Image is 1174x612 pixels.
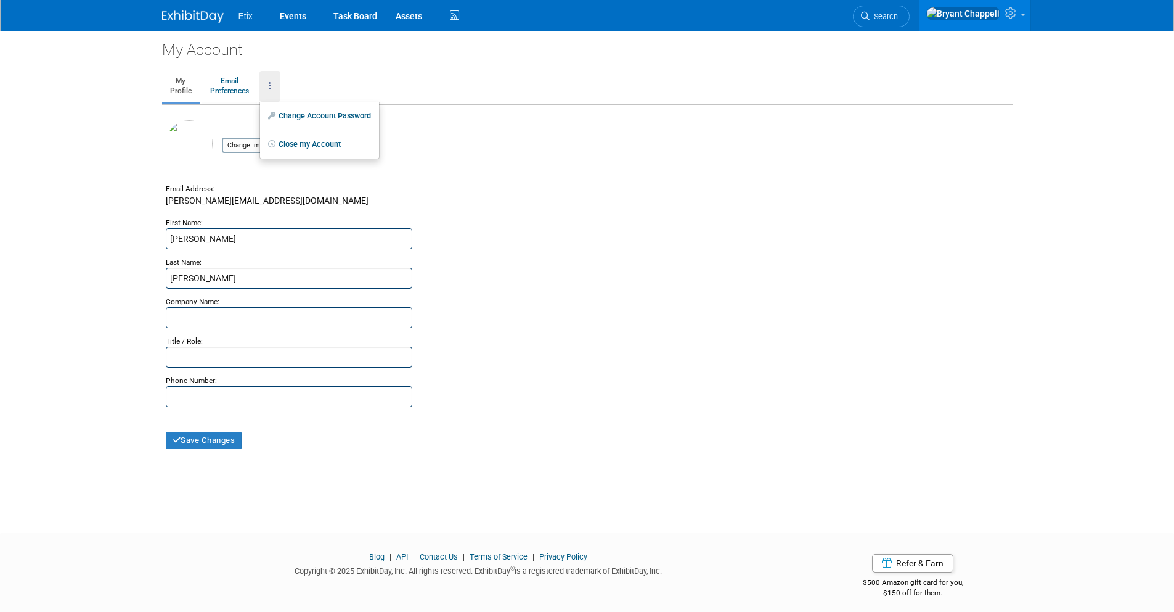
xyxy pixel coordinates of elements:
a: Refer & Earn [872,554,953,573]
small: Title / Role: [166,337,203,345]
span: | [460,552,468,561]
div: $500 Amazon gift card for you, [813,569,1013,598]
span: Etix [238,11,253,21]
a: Blog [369,552,385,561]
a: Contact Us [420,552,458,561]
small: First Name: [166,218,203,227]
span: | [529,552,537,561]
span: | [410,552,418,561]
small: Last Name: [166,258,202,267]
sup: ® [510,565,515,572]
a: Change Account Password [260,107,379,125]
img: Bryant Chappell [926,7,1000,20]
small: Phone Number: [166,376,217,385]
a: Privacy Policy [539,552,587,561]
small: Company Name: [166,297,219,306]
div: [PERSON_NAME][EMAIL_ADDRESS][DOMAIN_NAME] [166,194,1009,216]
span: | [386,552,394,561]
a: Terms of Service [470,552,528,561]
button: Save Changes [166,432,242,449]
a: API [396,552,408,561]
a: Search [853,6,910,27]
img: ExhibitDay [162,10,224,23]
a: EmailPreferences [202,71,257,102]
div: Copyright © 2025 ExhibitDay, Inc. All rights reserved. ExhibitDay is a registered trademark of Ex... [162,563,796,577]
small: Email Address: [166,184,214,193]
a: MyProfile [162,71,200,102]
div: My Account [162,31,1013,60]
div: $150 off for them. [813,588,1013,598]
span: Search [870,12,898,21]
a: Close my Account [260,135,379,154]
